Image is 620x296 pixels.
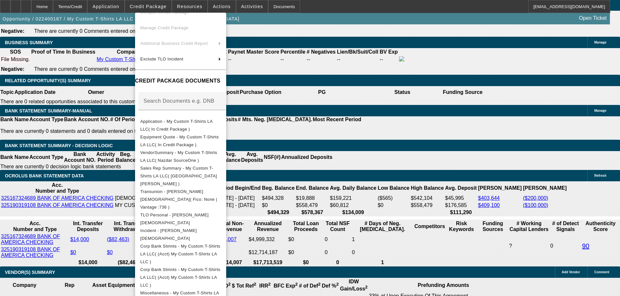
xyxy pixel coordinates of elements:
button: Application - My Custom T-Shirts LA LLC( In Credit Package ) [135,118,226,133]
span: TLO Personal - [PERSON_NAME][DEMOGRAPHIC_DATA] [140,212,209,225]
span: Application - My Custom T-Shirts LA LLC( In Credit Package ) [140,119,213,132]
button: Incident - Lua, Jesus [135,227,226,242]
button: Corp Bank Stmnts - My Custom T-Shirts LA LLC( (Acct) My Custom T-Shirts LA LLC ) [135,266,226,289]
button: TLO Personal - Lua, Jesus [135,211,226,227]
span: Incident - [PERSON_NAME][DEMOGRAPHIC_DATA] [140,228,197,241]
h4: CREDIT PACKAGE DOCUMENTS [135,77,226,85]
span: Sales Rep Summary - My Custom T-Shirts LA LLC( [GEOGRAPHIC_DATA][PERSON_NAME] ) [140,166,217,186]
span: Equipment Quote - My Custom T-Shirts LA LLC( In Credit Package ) [140,135,219,147]
button: Corp Bank Stmnts - My Custom T-Shirts LA LLC( (Acct) My Custom T-Shirts LA LLC ) [135,242,226,266]
button: Sales Rep Summary - My Custom T-Shirts LA LLC( Mansfield, Jeff ) [135,164,226,188]
button: Equipment Quote - My Custom T-Shirts LA LLC( In Credit Package ) [135,133,226,149]
span: Transunion - [PERSON_NAME][DEMOGRAPHIC_DATA]( Fico: None | Vantage :736 ) [140,189,217,210]
button: VendorSummary - My Custom T-Shirts LA LLC( Nazdar SourceOne ) [135,149,226,164]
span: Corp Bank Stmnts - My Custom T-Shirts LA LLC( (Acct) My Custom T-Shirts LA LLC ) [140,267,220,288]
span: VendorSummary - My Custom T-Shirts LA LLC( Nazdar SourceOne ) [140,150,217,163]
button: Transunion - Lua, Jesus( Fico: None | Vantage :736 ) [135,188,226,211]
span: Exclude TLO Incident [140,57,183,61]
span: Corp Bank Stmnts - My Custom T-Shirts LA LLC( (Acct) My Custom T-Shirts LA LLC ) [140,244,220,264]
mat-label: Search Documents e.g. DNB [144,98,214,104]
